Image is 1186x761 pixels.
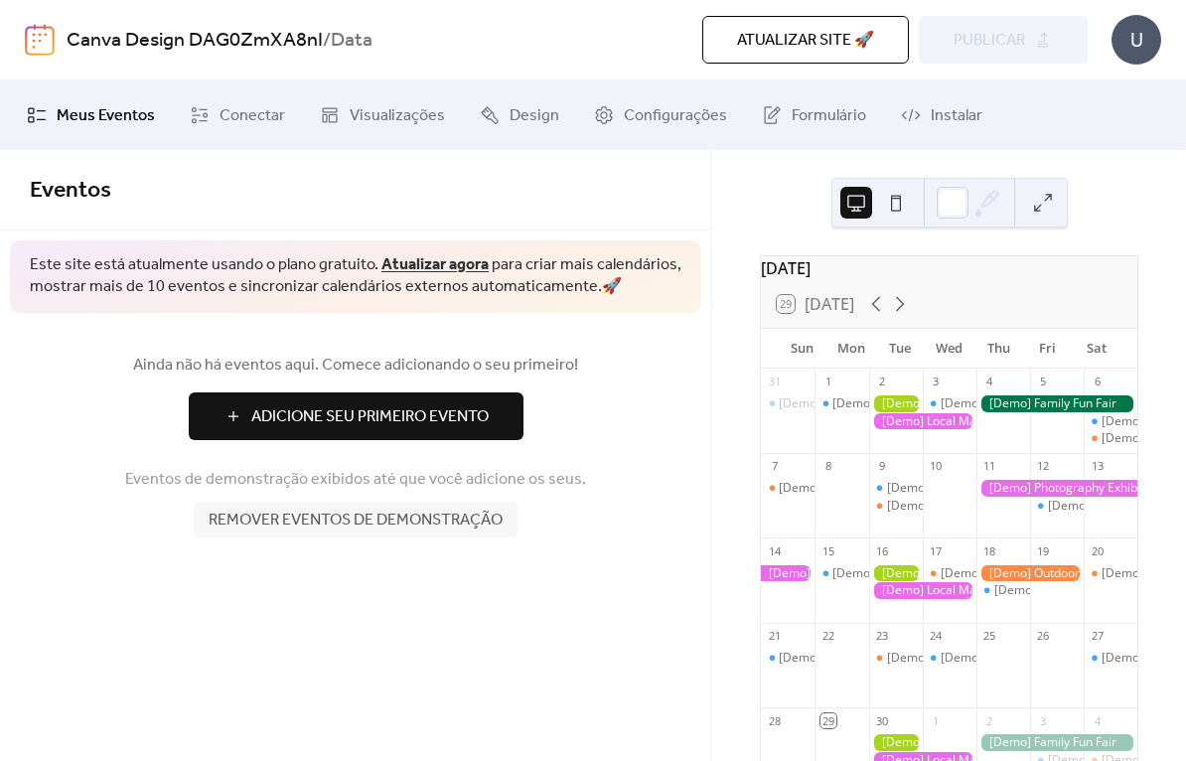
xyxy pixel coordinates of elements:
[929,543,944,558] div: 17
[767,629,782,644] div: 21
[820,713,835,728] div: 29
[381,249,489,280] a: Atualizar agora
[875,459,890,474] div: 9
[826,329,876,369] div: Mon
[30,169,111,213] span: Eventos
[702,16,909,64] button: Atualizar site 🚀
[1036,459,1051,474] div: 12
[209,509,503,533] span: Remover eventos de demonstração
[869,582,976,599] div: [Demo] Local Market
[875,713,890,728] div: 30
[923,565,976,582] div: [Demo] Culinary Cooking Class
[1090,629,1105,644] div: 27
[869,734,923,751] div: [Demo] Gardening Workshop
[220,104,285,128] span: Conectar
[331,22,372,60] b: Data
[779,395,930,412] div: [Demo] Morning Yoga Bliss
[1084,650,1137,667] div: [Demo] Morning Yoga Bliss
[941,650,1092,667] div: [Demo] Morning Yoga Bliss
[973,329,1023,369] div: Thu
[1112,15,1161,65] div: U
[923,650,976,667] div: [Demo] Morning Yoga Bliss
[57,104,155,128] span: Meus Eventos
[737,29,874,53] span: Atualizar site 🚀
[777,329,826,369] div: Sun
[982,459,997,474] div: 11
[925,329,974,369] div: Wed
[1084,413,1137,430] div: [Demo] Morning Yoga Bliss
[767,713,782,728] div: 28
[30,254,681,299] span: Este site está atualmente usando o plano gratuito. para criar mais calendários, mostrar mais de 1...
[820,543,835,558] div: 15
[886,88,997,142] a: Instalar
[869,498,923,515] div: [Demo] Seniors' Social Tea
[982,375,997,389] div: 4
[941,565,1112,582] div: [Demo] Culinary Cooking Class
[976,565,1084,582] div: [Demo] Outdoor Adventure Day
[350,104,445,128] span: Visualizações
[30,354,681,378] span: Ainda não há eventos aqui. Comece adicionando o seu primeiro!
[779,480,938,497] div: [Demo] Book Club Gathering
[869,395,923,412] div: [Demo] Gardening Workshop
[767,543,782,558] div: 14
[929,629,944,644] div: 24
[982,629,997,644] div: 25
[1084,565,1137,582] div: [Demo] Open Mic Night
[761,256,1137,280] div: [DATE]
[175,88,300,142] a: Conectar
[761,395,815,412] div: [Demo] Morning Yoga Bliss
[1090,713,1105,728] div: 4
[976,480,1137,497] div: [Demo] Photography Exhibition
[1036,713,1051,728] div: 3
[1090,543,1105,558] div: 20
[929,375,944,389] div: 3
[792,104,866,128] span: Formulário
[869,413,976,430] div: [Demo] Local Market
[887,498,1036,515] div: [Demo] Seniors' Social Tea
[747,88,881,142] a: Formulário
[875,329,925,369] div: Tue
[976,582,1030,599] div: [Demo] Morning Yoga Bliss
[1072,329,1121,369] div: Sat
[125,468,586,492] span: Eventos de demonstração exibidos até que você adicione os seus.
[875,629,890,644] div: 23
[869,650,923,667] div: [Demo] Seniors' Social Tea
[305,88,460,142] a: Visualizações
[767,375,782,389] div: 31
[832,565,983,582] div: [Demo] Morning Yoga Bliss
[30,392,681,440] a: Adicione Seu Primeiro Evento
[869,565,923,582] div: [Demo] Gardening Workshop
[875,543,890,558] div: 16
[820,375,835,389] div: 1
[815,565,868,582] div: [Demo] Morning Yoga Bliss
[815,395,868,412] div: [Demo] Fitness Bootcamp
[761,480,815,497] div: [Demo] Book Club Gathering
[929,459,944,474] div: 10
[832,395,975,412] div: [Demo] Fitness Bootcamp
[982,543,997,558] div: 18
[194,502,518,537] button: Remover eventos de demonstração
[976,395,1137,412] div: [Demo] Family Fun Fair
[929,713,944,728] div: 1
[761,650,815,667] div: [Demo] Morning Yoga Bliss
[25,24,55,56] img: logo
[887,650,1036,667] div: [Demo] Seniors' Social Tea
[761,565,815,582] div: [Demo] Photography Exhibition
[976,734,1137,751] div: [Demo] Family Fun Fair
[1030,498,1084,515] div: [Demo] Morning Yoga Bliss
[887,480,1038,497] div: [Demo] Morning Yoga Bliss
[323,22,331,60] b: /
[941,395,1092,412] div: [Demo] Morning Yoga Bliss
[1090,459,1105,474] div: 13
[579,88,742,142] a: Configurações
[510,104,559,128] span: Design
[875,375,890,389] div: 2
[465,88,574,142] a: Design
[251,405,489,429] span: Adicione Seu Primeiro Evento
[869,480,923,497] div: [Demo] Morning Yoga Bliss
[189,392,523,440] button: Adicione Seu Primeiro Evento
[1084,430,1137,447] div: [Demo] Open Mic Night
[931,104,982,128] span: Instalar
[1090,375,1105,389] div: 6
[767,459,782,474] div: 7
